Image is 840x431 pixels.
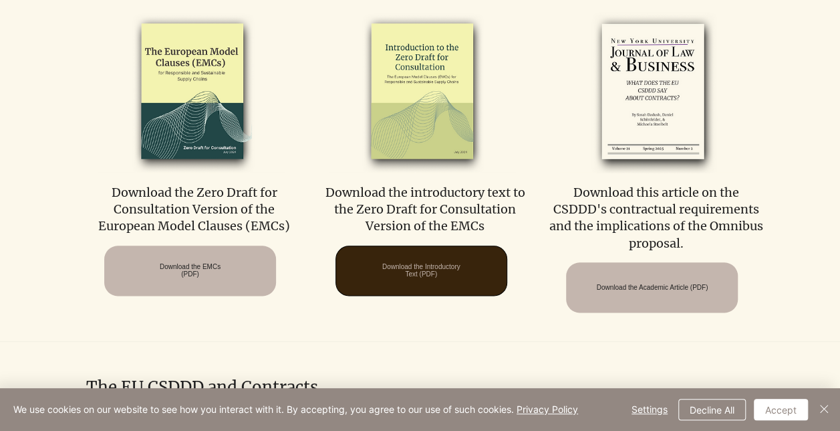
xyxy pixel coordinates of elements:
img: EMCs-zero-draft-2024_edited.png [98,11,285,173]
span: Download the Academic Article (PDF) [596,284,708,291]
h2: The EU CSDDD and Contracts [86,376,754,399]
span: Download the EMCs (PDF) [160,263,221,278]
img: emcs_zero_draft_intro_2024_edited.png [329,11,515,173]
a: Download the EMCs (PDF) [104,246,276,296]
img: RCP Toolkit Cover Mockups 1 (6)_edited.png [560,11,746,173]
button: Decline All [678,399,746,420]
p: Download the Zero Draft for Consultation Version of the European Model Clauses (EMCs) [87,184,301,235]
span: We use cookies on our website to see how you interact with it. By accepting, you agree to our use... [13,404,578,416]
span: Settings [632,400,668,420]
button: Close [816,399,832,420]
button: Accept [754,399,808,420]
a: Download the Academic Article (PDF) [566,262,738,313]
a: Privacy Policy [517,404,578,415]
p: Download this article on the CSDDD's contractual requirements and the implications of the Omnibus... [549,184,763,252]
p: Download the introductory text to the Zero Draft for Consultation Version of the EMCs [318,184,533,235]
img: Close [816,401,832,417]
a: Download the Introductory Text (PDF) [335,246,507,296]
span: Download the Introductory Text (PDF) [382,263,460,278]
